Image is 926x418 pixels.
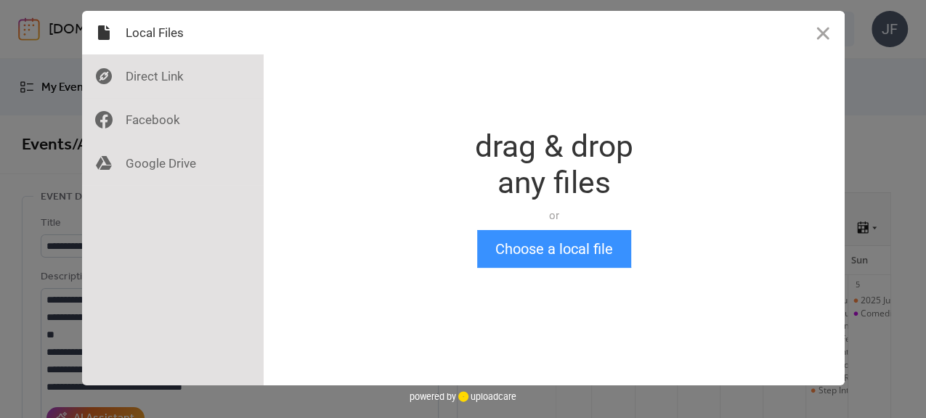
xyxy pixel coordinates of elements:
[82,142,264,185] div: Google Drive
[475,208,633,223] div: or
[477,230,631,268] button: Choose a local file
[410,385,516,407] div: powered by
[82,11,264,54] div: Local Files
[82,54,264,98] div: Direct Link
[456,391,516,402] a: uploadcare
[82,98,264,142] div: Facebook
[475,128,633,201] div: drag & drop any files
[801,11,845,54] button: Close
